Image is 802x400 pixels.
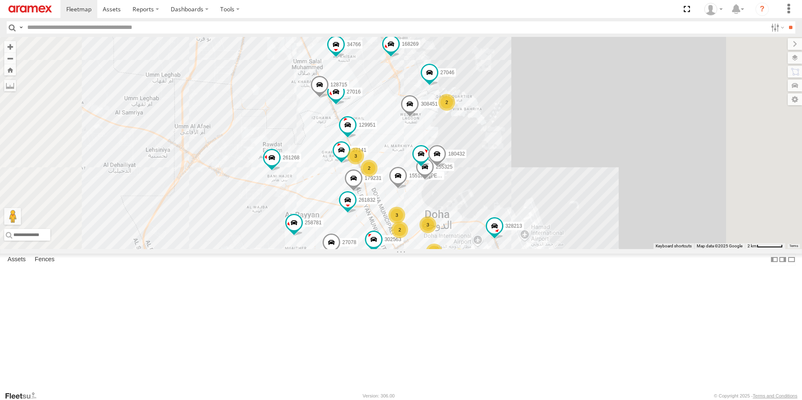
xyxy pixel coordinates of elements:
[448,151,465,157] span: 180432
[347,42,361,48] span: 34766
[331,82,347,88] span: 128715
[770,254,779,266] label: Dock Summary Table to the Left
[388,207,405,223] div: 3
[347,148,364,164] div: 3
[361,160,378,177] div: 2
[436,164,453,170] span: 255325
[421,101,437,107] span: 308451
[426,244,443,260] div: 3
[365,175,381,181] span: 179231
[4,52,16,64] button: Zoom out
[3,254,30,265] label: Assets
[18,21,24,34] label: Search Query
[755,3,769,16] i: ?
[4,80,16,91] label: Measure
[787,254,796,266] label: Hide Summary Table
[505,223,522,229] span: 328213
[4,64,16,75] button: Zoom Home
[8,5,52,13] img: aramex-logo.svg
[4,208,21,225] button: Drag Pegman onto the map to open Street View
[409,173,470,179] span: 155180- [PERSON_NAME]
[768,21,786,34] label: Search Filter Options
[779,254,787,266] label: Dock Summary Table to the Right
[747,244,757,248] span: 2 km
[359,122,375,128] span: 129951
[745,243,785,249] button: Map Scale: 2 km per 58 pixels
[391,221,408,238] div: 2
[4,41,16,52] button: Zoom in
[789,244,798,248] a: Terms (opens in new tab)
[440,70,454,75] span: 27046
[438,94,455,111] div: 2
[347,89,361,95] span: 27016
[753,393,797,398] a: Terms and Conditions
[451,249,468,265] div: 3
[419,216,436,233] div: 3
[305,220,322,226] span: 258781
[385,236,401,242] span: 302563
[714,393,797,398] div: © Copyright 2025 -
[363,393,395,398] div: Version: 306.00
[402,41,419,47] span: 168269
[283,155,299,161] span: 261268
[31,254,59,265] label: Fences
[656,243,692,249] button: Keyboard shortcuts
[697,244,742,248] span: Map data ©2025 Google
[5,392,43,400] a: Visit our Website
[342,240,356,246] span: 27078
[701,3,726,16] div: Zain Umer
[788,94,802,105] label: Map Settings
[359,197,375,203] span: 261832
